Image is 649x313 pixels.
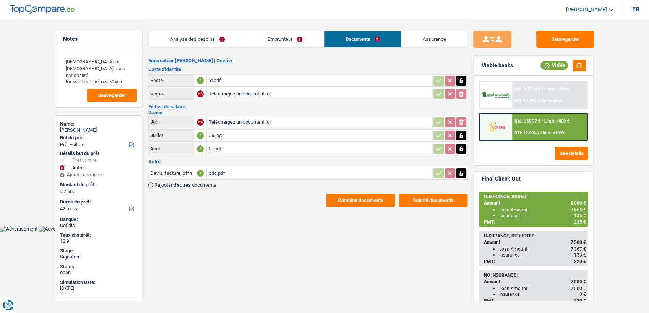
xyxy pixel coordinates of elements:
[540,131,565,136] span: Limit: <100%
[60,150,138,156] div: Détails but du prêt
[540,61,568,69] div: Viable
[60,269,138,276] div: open
[60,279,138,286] div: Simulation Date:
[197,119,204,126] div: NA
[499,252,586,258] div: Insurance:
[208,130,431,141] div: 06.jpg
[542,87,543,92] span: /
[60,189,63,195] span: €
[499,247,586,252] div: Loan Amount:
[39,226,76,232] img: Advertisement
[246,31,323,47] a: Emprunteur
[579,292,586,297] span: 0 €
[570,286,586,291] span: 7 500 €
[574,213,586,218] span: 135 €
[208,75,431,86] div: id.pdf
[484,259,586,264] div: PMT:
[566,6,607,13] span: [PERSON_NAME]
[148,159,467,164] h3: Autre
[538,98,539,103] span: /
[514,119,540,124] span: NAI: 1 605,7 €
[574,298,586,303] span: 220 €
[574,219,586,225] span: 235 €
[514,131,537,136] span: DTI: 22.69%
[197,77,204,84] div: A
[570,279,586,284] span: 7 500 €
[149,31,246,47] a: Analyse des besoins
[482,91,510,100] img: AlphaCredit
[208,168,431,179] div: bdc.pdf
[482,120,510,134] img: Cofidis
[542,119,543,124] span: /
[150,91,192,97] div: Verso
[484,219,586,225] div: PMT:
[499,292,586,297] div: Insurance:
[150,77,192,83] div: Recto
[60,301,138,307] div: AlphaCredit:
[148,111,467,115] h2: Ouvrier
[98,93,126,98] span: Sauvegarder
[570,207,586,213] span: 7 865 €
[484,233,586,239] div: INSURANCE, DEDUCTED:
[560,3,613,16] a: [PERSON_NAME]
[544,119,569,124] span: Limit: >800 €
[148,104,467,109] h3: Fiches de salaire
[60,172,138,177] div: Ajouter une ligne
[484,194,586,199] div: INSURANCE, ADDED:
[499,286,586,291] div: Loan Amount:
[555,147,588,160] button: See details
[484,273,586,278] div: NO INSURANCE:
[154,182,216,187] span: Rajouter d'autres documents
[484,298,586,303] div: PMT:
[148,58,467,64] h2: Emprunteur [PERSON_NAME] | Ouvrier
[60,285,138,291] div: [DATE]
[197,132,204,139] div: A
[514,87,540,92] span: NAI: 1 855,4 €
[326,194,395,207] button: Combine documents
[87,89,137,102] button: Sauvegarder
[148,67,467,72] h3: Carte d'identité
[10,5,75,14] img: TopCompare Logo
[514,98,537,103] span: DTI: 10.67%
[574,259,586,264] span: 220 €
[538,131,539,136] span: /
[536,31,594,48] button: Sauvegarder
[60,238,138,244] div: 12.9
[324,31,401,47] a: Documents
[63,36,135,42] h5: Notes
[150,132,192,138] div: Juillet
[197,170,204,177] div: A
[60,248,138,254] div: Stage:
[481,176,520,182] div: Final Check-Out
[499,213,586,218] div: Insurance:
[60,199,136,205] label: Durée du prêt:
[197,145,204,152] div: A
[484,200,586,206] div: Amount:
[60,254,138,260] div: Signature
[60,182,136,188] label: Montant du prêt:
[60,135,136,141] label: But du prêt:
[481,62,513,69] div: Viable banks
[484,279,586,284] div: Amount:
[208,143,431,155] div: fp.pdf
[401,31,467,47] a: Assurance
[484,240,586,245] div: Amount:
[60,127,138,133] div: [PERSON_NAME]
[197,90,204,97] div: NA
[148,182,216,187] button: Rajouter d'autres documents
[570,200,586,206] span: 8 000 €
[570,247,586,252] span: 7 367 €
[544,87,569,92] span: Limit: >750 €
[60,223,138,229] div: Cofidis
[499,207,586,213] div: Loan Amount:
[60,232,138,238] div: Taux d'intérêt:
[60,264,138,270] div: Status:
[60,216,138,223] div: Banque:
[574,252,586,258] span: 133 €
[632,6,639,13] div: fr
[570,240,586,245] span: 7 500 €
[399,194,467,207] button: Submit documents
[150,119,192,125] div: Juin
[540,98,563,103] span: Limit: <60%
[150,146,192,152] div: Août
